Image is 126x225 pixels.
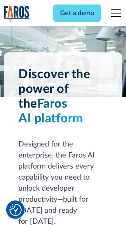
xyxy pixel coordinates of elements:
h1: Discover the power of the [18,67,108,126]
img: Logo of the analytics and reporting company Faros. [4,6,30,22]
a: home [4,6,30,22]
img: Revisit consent button [9,204,22,216]
span: Faros AI platform [18,98,83,125]
a: Get a demo [53,4,101,22]
button: Cookie Settings [9,204,22,216]
div: menu [106,3,122,23]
